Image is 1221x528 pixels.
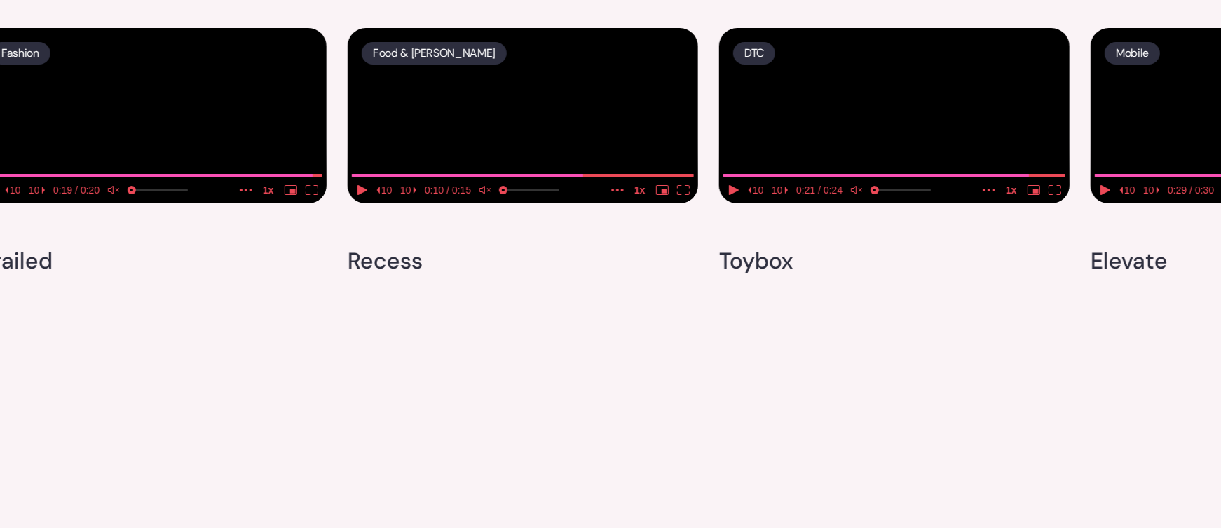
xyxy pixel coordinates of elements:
[1,43,39,63] p: Fashion
[744,43,764,63] p: DTC
[1091,247,1168,276] h4: Elevate
[373,43,496,63] p: Food & [PERSON_NAME]
[1116,43,1149,63] p: Mobile
[348,247,423,276] h4: Recess
[719,247,793,276] h4: Toybox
